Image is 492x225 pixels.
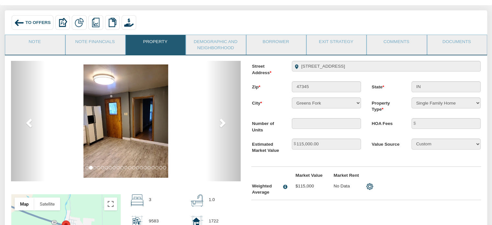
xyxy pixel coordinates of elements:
[26,20,51,25] span: To Offers
[108,18,117,27] img: copy.png
[367,35,426,51] a: Comments
[149,194,151,206] p: 3
[131,194,143,207] img: beds.svg
[246,81,286,90] label: Zip
[427,35,486,51] a: Documents
[307,35,366,51] a: Exit Strategy
[290,172,328,179] label: Market Value
[333,183,361,189] p: No Data
[209,194,215,206] p: 1.0
[5,35,64,51] a: Note
[91,18,100,27] img: reports.png
[246,139,286,154] label: Estimated Market Value
[366,183,373,190] img: settings.png
[186,35,245,55] a: Demographic and Neighborhood
[252,183,280,196] div: Weighted Average
[366,97,406,113] label: Property Type
[66,35,125,51] a: Note Financials
[366,81,406,90] label: State
[75,18,84,27] img: partial.png
[34,197,60,210] button: Show satellite imagery
[366,118,406,127] label: HOA Fees
[246,61,286,76] label: Street Address
[83,64,168,178] img: 581251
[246,35,305,51] a: Borrower
[191,194,203,207] img: bath.svg
[366,139,406,147] label: Value Source
[15,197,34,210] button: Show street map
[295,183,323,189] p: $115,000
[126,35,185,51] a: Property
[58,18,67,27] img: export.svg
[14,18,24,28] img: back_arrow_left_icon.svg
[328,172,366,179] label: Market Rent
[246,118,286,133] label: Number of Units
[246,97,286,106] label: City
[124,18,133,27] img: purchase_offer.png
[104,197,117,210] button: Toggle fullscreen view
